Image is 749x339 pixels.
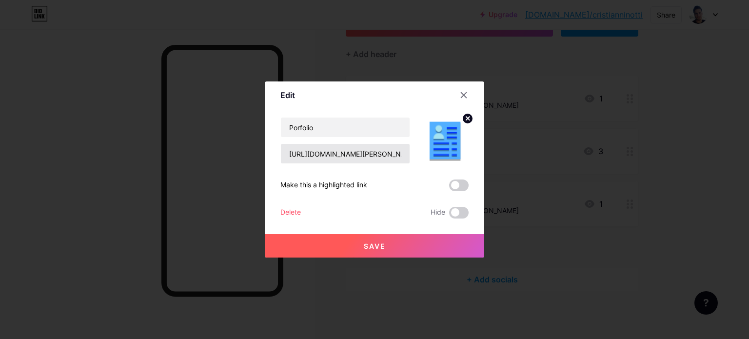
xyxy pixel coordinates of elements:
[265,234,484,258] button: Save
[280,207,301,219] div: Delete
[364,242,386,250] span: Save
[281,144,410,163] input: URL
[280,89,295,101] div: Edit
[280,179,367,191] div: Make this a highlighted link
[431,207,445,219] span: Hide
[422,117,469,164] img: link_thumbnail
[281,118,410,137] input: Title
